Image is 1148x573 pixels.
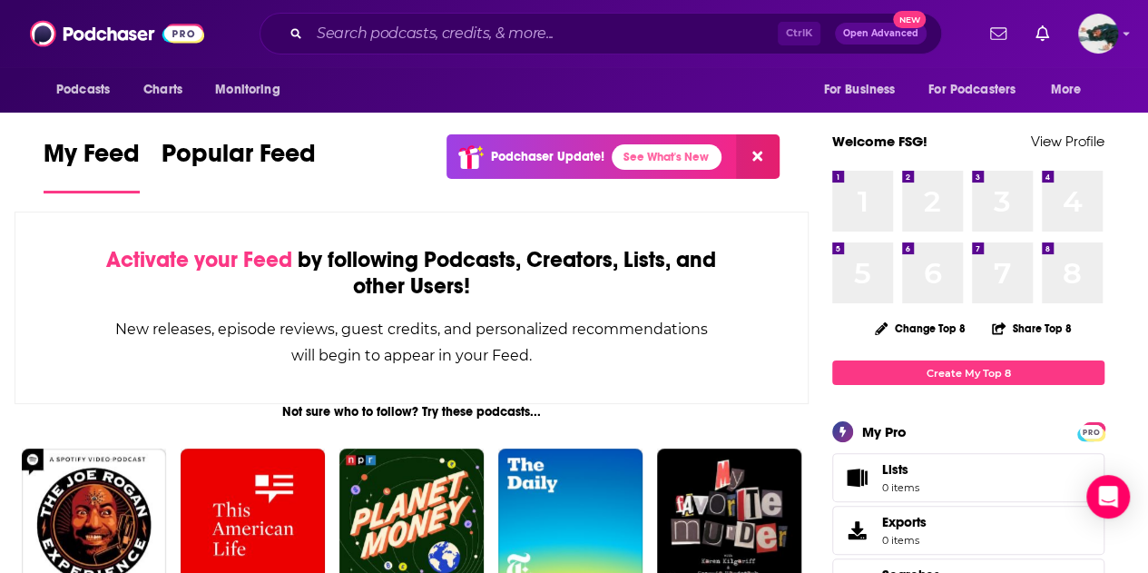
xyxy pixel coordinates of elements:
[862,423,907,440] div: My Pro
[260,13,942,54] div: Search podcasts, credits, & more...
[1078,14,1118,54] img: User Profile
[864,317,976,340] button: Change Top 8
[832,453,1104,502] a: Lists
[1080,424,1102,438] a: PRO
[843,29,918,38] span: Open Advanced
[1031,133,1104,150] a: View Profile
[44,138,140,193] a: My Feed
[832,506,1104,555] a: Exports
[832,133,927,150] a: Welcome FSG!
[893,11,926,28] span: New
[1078,14,1118,54] span: Logged in as fsg.publicity
[983,18,1014,49] a: Show notifications dropdown
[106,316,717,369] div: New releases, episode reviews, guest credits, and personalized recommendations will begin to appe...
[132,73,193,107] a: Charts
[106,246,292,273] span: Activate your Feed
[202,73,303,107] button: open menu
[839,465,875,490] span: Lists
[215,77,280,103] span: Monitoring
[1078,14,1118,54] button: Show profile menu
[143,77,182,103] span: Charts
[1080,425,1102,439] span: PRO
[835,23,927,44] button: Open AdvancedNew
[928,77,1016,103] span: For Podcasters
[882,514,927,530] span: Exports
[1038,73,1104,107] button: open menu
[56,77,110,103] span: Podcasts
[778,22,820,45] span: Ctrl K
[15,404,809,420] div: Not sure who to follow? Try these podcasts...
[491,149,604,164] p: Podchaser Update!
[882,461,908,478] span: Lists
[30,16,204,51] img: Podchaser - Follow, Share and Rate Podcasts
[612,144,721,170] a: See What's New
[839,518,875,543] span: Exports
[882,534,927,547] span: 0 items
[162,138,316,180] span: Popular Feed
[162,138,316,193] a: Popular Feed
[44,138,140,180] span: My Feed
[991,311,1073,346] button: Share Top 8
[832,361,1104,385] a: Create My Top 8
[1028,18,1056,49] a: Show notifications dropdown
[309,19,778,48] input: Search podcasts, credits, & more...
[917,73,1042,107] button: open menu
[106,247,717,300] div: by following Podcasts, Creators, Lists, and other Users!
[810,73,917,107] button: open menu
[44,73,133,107] button: open menu
[882,481,919,494] span: 0 items
[823,77,895,103] span: For Business
[882,461,919,478] span: Lists
[1051,77,1082,103] span: More
[1086,475,1130,519] div: Open Intercom Messenger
